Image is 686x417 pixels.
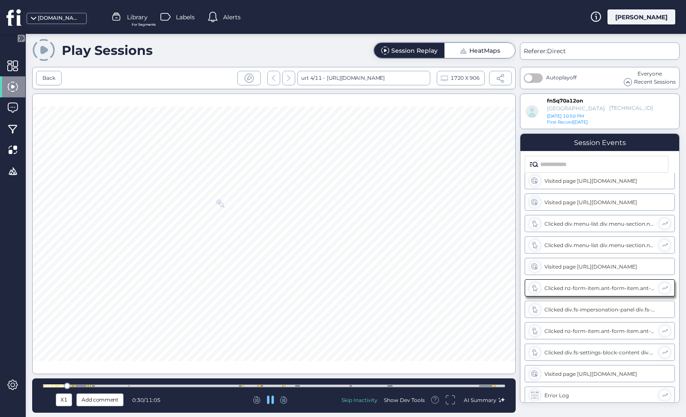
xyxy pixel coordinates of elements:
div: fn5q70a12on [547,97,589,105]
div: Clicked div.menu-list div.menu-section.ng-star-inserted div.items-container div.menu-item.ng-star... [544,242,655,248]
span: Recent Sessions [634,78,676,86]
span: Autoplay [546,74,577,81]
div: [DOMAIN_NAME] [38,14,81,22]
div: HeatMaps [469,48,500,54]
div: Back [42,74,55,82]
div: [URL][DOMAIN_NAME] [325,71,385,85]
span: Library [127,12,148,22]
div: Error Log [544,392,655,399]
div: Session Events [574,139,626,147]
div: X1 [58,395,70,405]
span: 11:05 [145,397,160,403]
div: Visited page [URL][DOMAIN_NAME] [544,263,656,270]
span: Add comment [82,395,118,405]
span: First Record [547,119,573,125]
div: [PERSON_NAME] [607,9,675,24]
div: [TECHNICAL_ID] [609,105,643,112]
div: Clicked div.menu-list div.menu-section.ng-star-inserted div.items-container div.menu-item.ng-star... [544,221,655,227]
div: Clicked div.fs-impersonation-panel div.fs-settings-block div.fs-settings-block-content div.conten... [544,306,656,313]
div: Clicked nz-form-item.ant-form-item.ant-row.ant-form-item-has-success nz-form-control.ant-form-ite... [544,328,655,334]
div: Visited page [URL][DOMAIN_NAME] [544,199,656,205]
span: Alerts [223,12,241,22]
div: / [132,397,162,403]
span: Labels [176,12,195,22]
div: Visited page [URL][DOMAIN_NAME] [544,178,656,184]
div: [GEOGRAPHIC_DATA] [547,105,605,112]
span: For Segments [132,22,156,27]
div: Clicked div.fs-settings-block-content div.content form.ant-form.send-message-form.ant-form-horizo... [544,349,655,356]
div: [DATE] [547,119,593,125]
div: Skip Inactivity [341,396,378,404]
div: Session Replay [391,48,438,54]
div: Play Sessions [62,42,153,58]
span: Direct [547,47,566,55]
div: Visited page [URL][DOMAIN_NAME] [544,371,656,377]
div: url: 4/11 - [297,71,430,85]
span: Referer: [524,47,547,55]
div: Everyone [624,70,676,78]
div: [DATE] 10:50 PM [547,113,615,119]
span: AI Summary [464,397,496,403]
span: off [570,74,577,81]
div: Show Dev Tools [384,396,425,404]
div: Clicked nz-form-item.ant-form-item.ant-row.ant-form-item-has-success nz-form-control.ant-form-ite... [544,285,655,291]
span: 0:30 [132,397,144,403]
span: 1720 X 906 [450,73,479,83]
